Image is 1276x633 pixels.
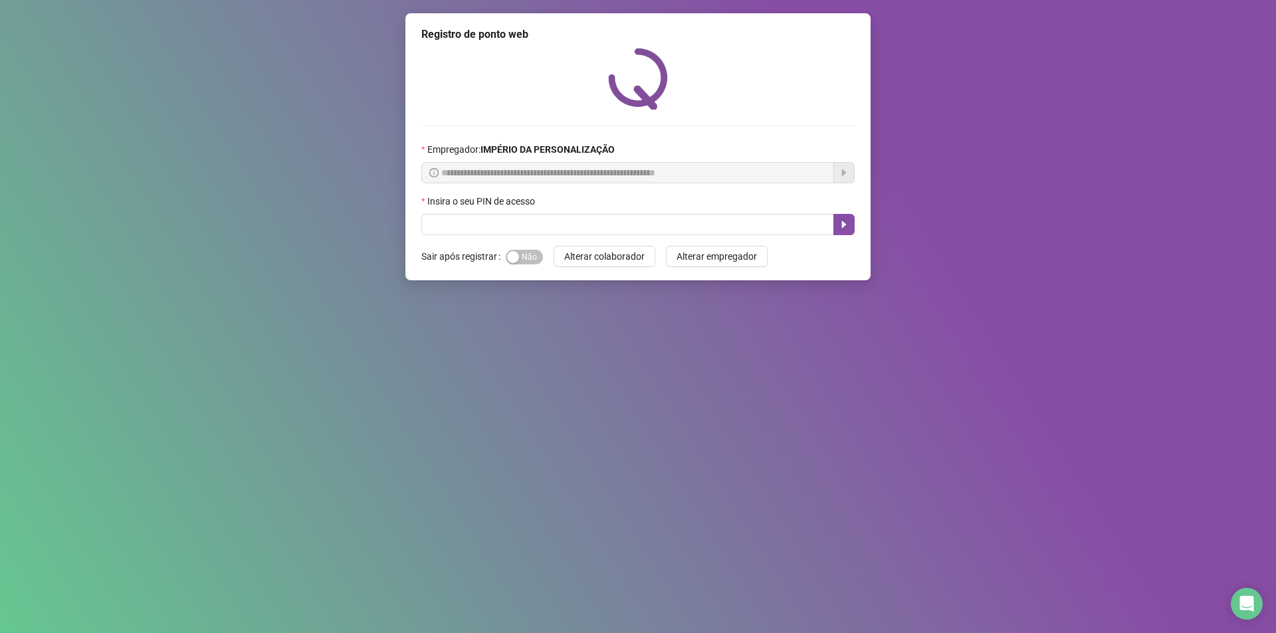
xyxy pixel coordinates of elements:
[421,27,855,43] div: Registro de ponto web
[564,249,645,264] span: Alterar colaborador
[421,246,506,267] label: Sair após registrar
[608,48,668,110] img: QRPoint
[554,246,655,267] button: Alterar colaborador
[427,142,615,157] span: Empregador :
[429,168,439,177] span: info-circle
[421,194,544,209] label: Insira o seu PIN de acesso
[666,246,768,267] button: Alterar empregador
[480,144,615,155] strong: IMPÉRIO DA PERSONALIZAÇÃO
[839,219,849,230] span: caret-right
[677,249,757,264] span: Alterar empregador
[1231,588,1263,620] div: Open Intercom Messenger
